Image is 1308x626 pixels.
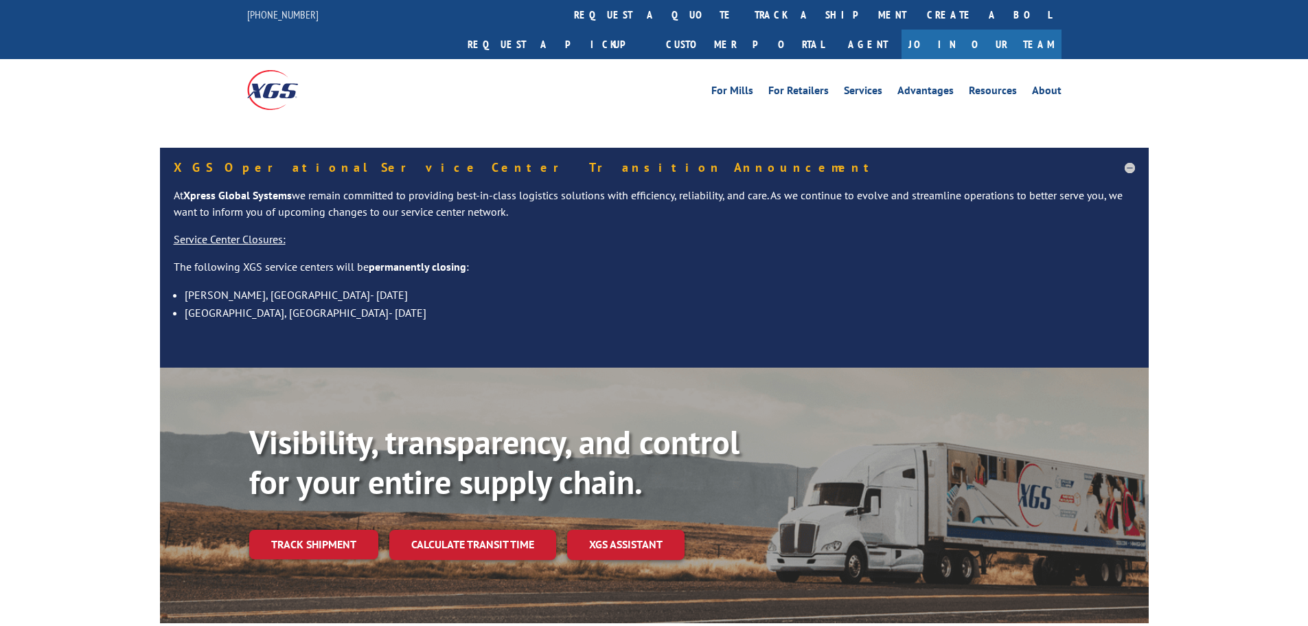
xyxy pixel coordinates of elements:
[897,85,954,100] a: Advantages
[249,530,378,559] a: Track shipment
[174,161,1135,174] h5: XGS Operational Service Center Transition Announcement
[844,85,882,100] a: Services
[389,530,556,559] a: Calculate transit time
[249,421,739,503] b: Visibility, transparency, and control for your entire supply chain.
[567,530,685,559] a: XGS ASSISTANT
[183,188,292,202] strong: Xpress Global Systems
[174,188,1135,232] p: At we remain committed to providing best-in-class logistics solutions with efficiency, reliabilit...
[185,286,1135,304] li: [PERSON_NAME], [GEOGRAPHIC_DATA]- [DATE]
[457,30,656,59] a: Request a pickup
[969,85,1017,100] a: Resources
[834,30,902,59] a: Agent
[902,30,1062,59] a: Join Our Team
[768,85,829,100] a: For Retailers
[185,304,1135,322] li: [GEOGRAPHIC_DATA], [GEOGRAPHIC_DATA]- [DATE]
[656,30,834,59] a: Customer Portal
[1032,85,1062,100] a: About
[711,85,753,100] a: For Mills
[369,260,466,273] strong: permanently closing
[174,232,286,246] u: Service Center Closures:
[174,259,1135,287] p: The following XGS service centers will be :
[247,8,319,21] a: [PHONE_NUMBER]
